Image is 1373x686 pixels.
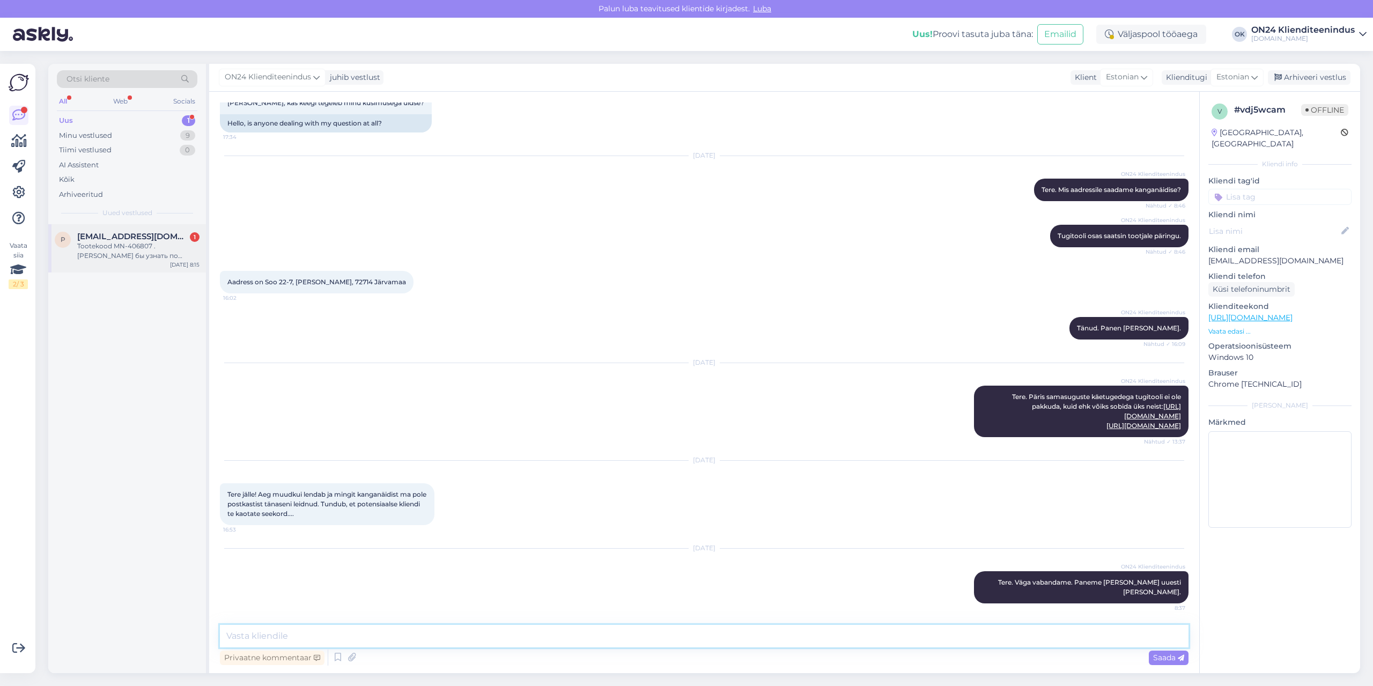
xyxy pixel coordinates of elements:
div: [DATE] 8:15 [170,261,200,269]
span: ON24 Klienditeenindus [1121,563,1185,571]
div: Web [111,94,130,108]
div: Hello, is anyone dealing with my question at all? [220,114,432,132]
span: 16:02 [223,294,263,302]
span: ON24 Klienditeenindus [1121,308,1185,316]
div: Proovi tasuta juba täna: [912,28,1033,41]
div: [PERSON_NAME] [1208,401,1352,410]
span: Tere. Väga vabandame. Paneme [PERSON_NAME] uuesti [PERSON_NAME]. [998,578,1183,596]
div: 1 [182,115,195,126]
span: Tere. Mis aadressile saadame kanganäidise? [1042,186,1181,194]
div: [GEOGRAPHIC_DATA], [GEOGRAPHIC_DATA] [1212,127,1341,150]
span: Otsi kliente [67,73,109,85]
div: AI Assistent [59,160,99,171]
b: Uus! [912,29,933,39]
div: 1 [190,232,200,242]
div: [DATE] [220,455,1189,465]
div: Väljaspool tööaega [1096,25,1206,44]
div: Klient [1071,72,1097,83]
span: ON24 Klienditeenindus [225,71,311,83]
button: Emailid [1037,24,1083,45]
p: Kliendi nimi [1208,209,1352,220]
div: Vaata siia [9,241,28,289]
span: Nähtud ✓ 13:37 [1144,438,1185,446]
div: [DATE] [220,543,1189,553]
div: [DATE] [220,151,1189,160]
div: Klienditugi [1162,72,1207,83]
p: Klienditeekond [1208,301,1352,312]
p: Windows 10 [1208,352,1352,363]
div: 9 [180,130,195,141]
span: 16:53 [223,526,263,534]
div: Socials [171,94,197,108]
div: Küsi telefoninumbrit [1208,282,1295,297]
img: Askly Logo [9,72,29,93]
input: Lisa tag [1208,189,1352,205]
span: Nähtud ✓ 16:09 [1143,340,1185,348]
p: Kliendi email [1208,244,1352,255]
div: [DATE] [220,358,1189,367]
p: Kliendi tag'id [1208,175,1352,187]
div: All [57,94,69,108]
span: Nähtud ✓ 8:46 [1145,248,1185,256]
span: Saada [1153,653,1184,662]
p: Kliendi telefon [1208,271,1352,282]
p: Märkmed [1208,417,1352,428]
span: v [1217,107,1222,115]
div: Kõik [59,174,75,185]
span: 17:34 [223,133,263,141]
span: 8:37 [1145,604,1185,612]
a: ON24 Klienditeenindus[DOMAIN_NAME] [1251,26,1367,43]
div: Tiimi vestlused [59,145,112,156]
div: [DOMAIN_NAME] [1251,34,1355,43]
span: pawut@list.ru [77,232,189,241]
span: Nähtud ✓ 8:46 [1145,202,1185,210]
span: Uued vestlused [102,208,152,218]
div: Privaatne kommentaar [220,651,324,665]
div: juhib vestlust [326,72,380,83]
a: [URL][DOMAIN_NAME] [1106,422,1181,430]
span: Aadress on Soo 22-7, [PERSON_NAME], 72714 Järvamaa [227,278,406,286]
div: OK [1232,27,1247,42]
div: Arhiveeritud [59,189,103,200]
span: Tugitooli osas saatsin tootjale päringu. [1058,232,1181,240]
p: [EMAIL_ADDRESS][DOMAIN_NAME] [1208,255,1352,267]
span: [PERSON_NAME], kas keegi tegeleb minu küsimusega üldse? [227,99,424,107]
div: Minu vestlused [59,130,112,141]
p: Operatsioonisüsteem [1208,341,1352,352]
a: [URL][DOMAIN_NAME] [1208,313,1293,322]
span: Luba [750,4,774,13]
span: ON24 Klienditeenindus [1121,377,1185,385]
input: Lisa nimi [1209,225,1339,237]
div: 0 [180,145,195,156]
span: Tere. Päris samasuguste käetugedega tugitooli ei ole pakkuda, kuid ehk võiks sobida üks neist: [1012,393,1183,430]
div: Arhiveeri vestlus [1268,70,1350,85]
div: Kliendi info [1208,159,1352,169]
span: Tere jälle! Aeg muudkui lendab ja mingit kanganäidist ma pole postkastist tänaseni leidnud. Tundu... [227,490,428,518]
div: Tootekood MN-406807 . [PERSON_NAME] бы узнать по поводу этого дивана какой у него точный материал... [77,241,200,261]
p: Chrome [TECHNICAL_ID] [1208,379,1352,390]
div: Uus [59,115,73,126]
span: ON24 Klienditeenindus [1121,170,1185,178]
span: Estonian [1216,71,1249,83]
span: p [61,235,65,244]
div: ON24 Klienditeenindus [1251,26,1355,34]
div: # vdj5wcam [1234,104,1301,116]
span: ON24 Klienditeenindus [1121,216,1185,224]
span: Tänud. Panen [PERSON_NAME]. [1077,324,1181,332]
p: Vaata edasi ... [1208,327,1352,336]
p: Brauser [1208,367,1352,379]
div: 2 / 3 [9,279,28,289]
span: Estonian [1106,71,1139,83]
span: Offline [1301,104,1348,116]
